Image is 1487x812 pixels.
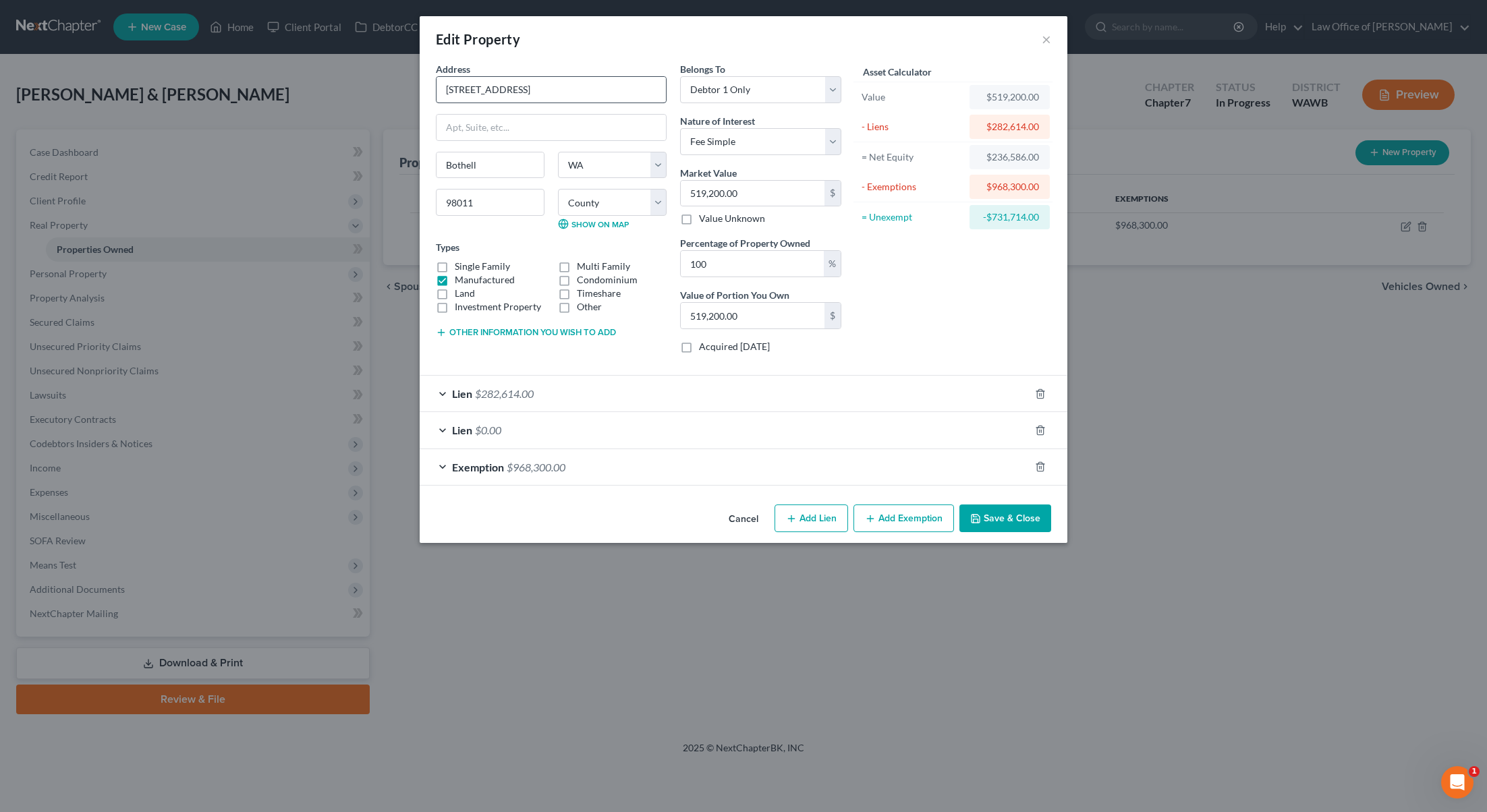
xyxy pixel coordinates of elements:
button: Other information you wish to add [436,327,616,338]
div: $519,200.00 [980,90,1039,104]
button: Save & Close [959,504,1051,533]
span: Exemption [452,461,504,473]
label: Timeshare [577,287,621,300]
span: Lien [452,387,472,400]
input: 0.00 [681,181,824,206]
span: $282,614.00 [475,387,534,400]
label: Asset Calculator [863,65,932,79]
input: 0.00 [681,251,824,277]
div: $236,586.00 [980,150,1039,164]
span: $968,300.00 [507,461,565,473]
button: Add Lien [775,504,848,533]
div: - Liens [862,120,963,134]
label: Manufactured [455,273,515,287]
div: -$731,714.00 [980,210,1039,224]
label: Value of Portion You Own [680,288,789,302]
div: - Exemptions [862,180,963,194]
label: Acquired [DATE] [699,340,770,353]
input: Enter city... [437,152,544,178]
input: Enter address... [437,77,666,103]
label: Multi Family [577,260,630,273]
div: = Unexempt [862,210,963,224]
button: × [1042,31,1051,47]
span: Lien [452,424,472,436]
label: Types [436,240,459,254]
div: $ [824,303,841,328]
label: Market Value [680,166,737,180]
label: Investment Property [455,300,541,314]
label: Nature of Interest [680,114,755,128]
iframe: Intercom live chat [1441,766,1474,799]
a: Show on Map [558,219,629,229]
span: 1 [1469,766,1480,777]
input: 0.00 [681,303,824,328]
button: Add Exemption [853,504,954,533]
input: Enter zip... [436,189,544,216]
span: $0.00 [475,424,501,436]
button: Cancel [718,506,769,533]
label: Other [577,300,602,314]
div: % [824,251,841,277]
input: Apt, Suite, etc... [437,115,666,140]
label: Percentage of Property Owned [680,236,810,250]
div: = Net Equity [862,150,963,164]
label: Value Unknown [699,212,765,225]
div: Edit Property [436,30,520,49]
label: Land [455,287,475,300]
div: $968,300.00 [980,180,1039,194]
span: Address [436,63,470,75]
div: $282,614.00 [980,120,1039,134]
span: Belongs To [680,63,725,75]
label: Single Family [455,260,510,273]
label: Condominium [577,273,638,287]
div: $ [824,181,841,206]
div: Value [862,90,963,104]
